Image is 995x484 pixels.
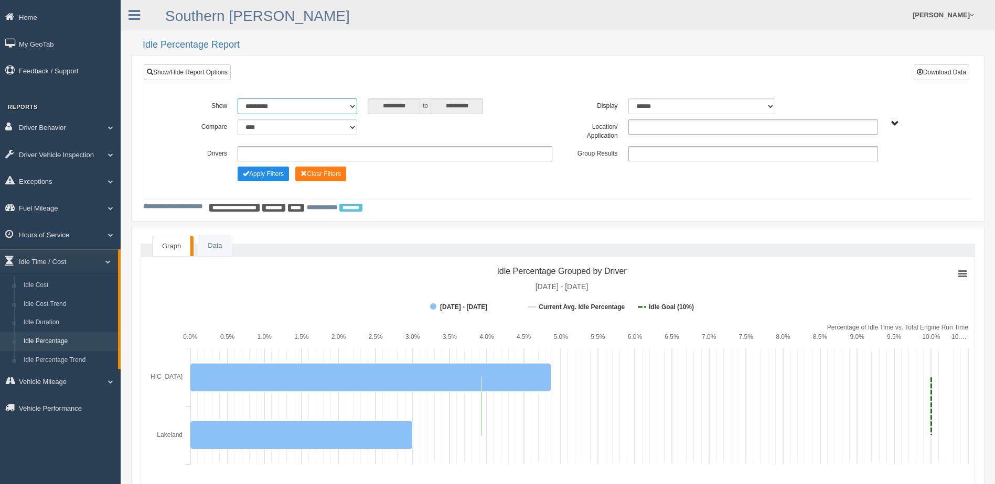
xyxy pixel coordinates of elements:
text: 8.0% [776,333,790,340]
text: 0.5% [220,333,235,340]
text: 6.0% [628,333,643,340]
text: 9.5% [887,333,902,340]
text: 5.0% [554,333,569,340]
text: 7.5% [739,333,754,340]
tspan: [DATE] - [DATE] [440,303,487,311]
text: 1.0% [258,333,272,340]
text: 6.5% [665,333,679,340]
a: Idle Duration [19,313,118,332]
a: Data [198,235,231,257]
text: 2.5% [368,333,383,340]
button: Change Filter Options [238,167,289,181]
h2: Idle Percentage Report [143,40,985,50]
text: 8.5% [813,333,828,340]
text: 2.0% [331,333,346,340]
tspan: [DATE] - [DATE] [536,282,589,291]
label: Display [558,98,623,111]
label: Location/ Application [558,119,623,141]
text: Lakeland [157,431,183,438]
a: Southern [PERSON_NAME] [165,8,350,24]
tspan: Percentage of Idle Time vs. Total Engine Run Time [827,324,969,331]
button: Change Filter Options [295,167,346,181]
label: Drivers [167,146,232,159]
button: Download Data [914,64,969,80]
text: 0.0% [183,333,198,340]
text: 4.0% [479,333,494,340]
text: [GEOGRAPHIC_DATA] [117,373,183,380]
a: Graph [153,236,190,257]
a: Show/Hide Report Options [144,64,231,80]
text: 3.0% [405,333,420,340]
tspan: 10.… [951,333,967,340]
text: 5.5% [591,333,605,340]
label: Compare [167,119,232,132]
text: 10.0% [922,333,940,340]
label: Group Results [558,146,623,159]
label: Show [167,98,232,111]
text: 9.0% [850,333,864,340]
tspan: Idle Percentage Grouped by Driver [497,267,627,276]
a: Idle Cost Trend [19,295,118,314]
text: 1.5% [294,333,309,340]
text: 3.5% [443,333,457,340]
span: to [420,98,431,114]
a: Idle Percentage [19,332,118,351]
text: 4.5% [517,333,531,340]
tspan: Idle Goal (10%) [649,303,694,311]
a: Idle Cost [19,276,118,295]
text: 7.0% [702,333,716,340]
tspan: Current Avg. Idle Percentage [539,303,625,311]
a: Idle Percentage Trend [19,351,118,370]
